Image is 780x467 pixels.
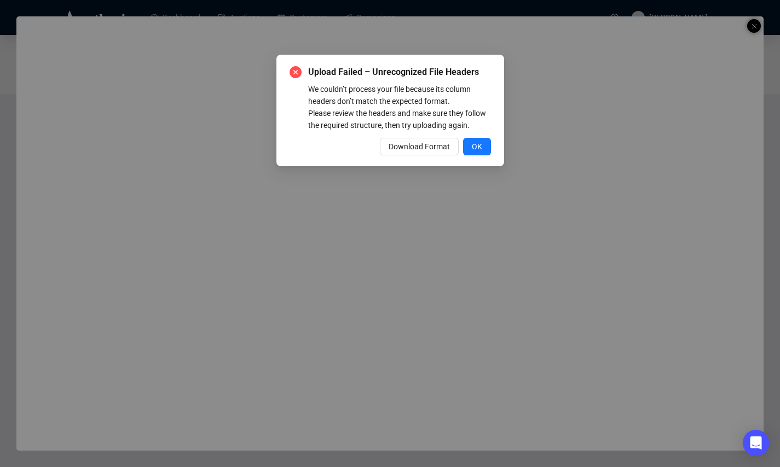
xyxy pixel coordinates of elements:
div: Open Intercom Messenger [743,430,769,456]
span: close-circle [290,66,302,78]
button: Download Format [380,138,459,155]
span: OK [472,141,482,153]
span: Upload Failed – Unrecognized File Headers [308,66,491,79]
button: OK [463,138,491,155]
span: Download Format [389,141,450,153]
span: We couldn’t process your file because its column headers don’t match the expected format. Please ... [308,85,486,130]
